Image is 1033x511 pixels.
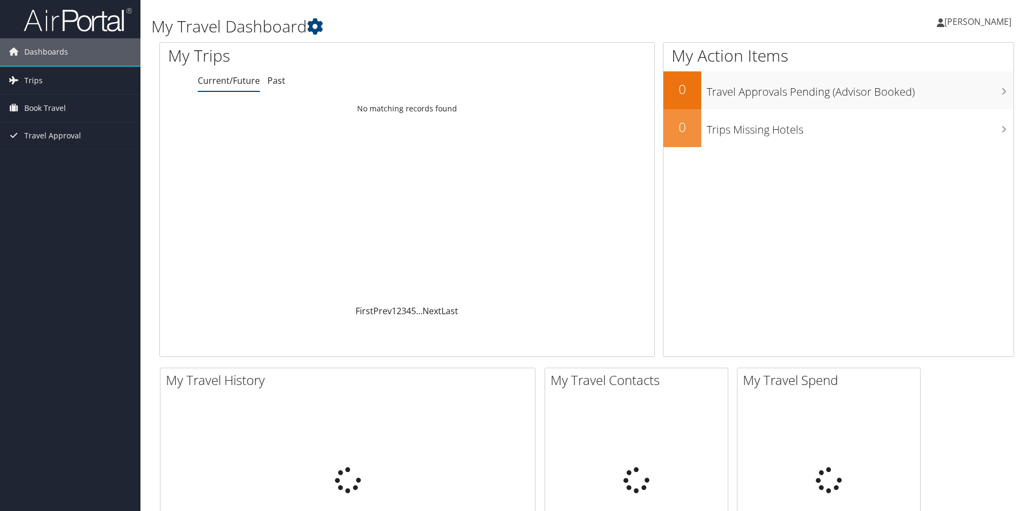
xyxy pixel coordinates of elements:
[24,38,68,65] span: Dashboards
[663,118,701,136] h2: 0
[24,67,43,94] span: Trips
[401,305,406,317] a: 3
[24,7,132,32] img: airportal-logo.png
[392,305,397,317] a: 1
[944,16,1011,28] span: [PERSON_NAME]
[406,305,411,317] a: 4
[397,305,401,317] a: 2
[160,99,654,118] td: No matching records found
[422,305,441,317] a: Next
[166,371,535,389] h2: My Travel History
[663,44,1014,67] h1: My Action Items
[355,305,373,317] a: First
[411,305,416,317] a: 5
[663,109,1014,147] a: 0Trips Missing Hotels
[416,305,422,317] span: …
[707,79,1014,99] h3: Travel Approvals Pending (Advisor Booked)
[373,305,392,317] a: Prev
[743,371,920,389] h2: My Travel Spend
[198,75,260,87] a: Current/Future
[267,75,285,87] a: Past
[937,5,1022,38] a: [PERSON_NAME]
[168,44,440,67] h1: My Trips
[551,371,728,389] h2: My Travel Contacts
[707,117,1014,137] h3: Trips Missing Hotels
[24,122,81,149] span: Travel Approval
[663,71,1014,109] a: 0Travel Approvals Pending (Advisor Booked)
[441,305,458,317] a: Last
[663,80,701,98] h2: 0
[151,15,732,38] h1: My Travel Dashboard
[24,95,66,122] span: Book Travel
